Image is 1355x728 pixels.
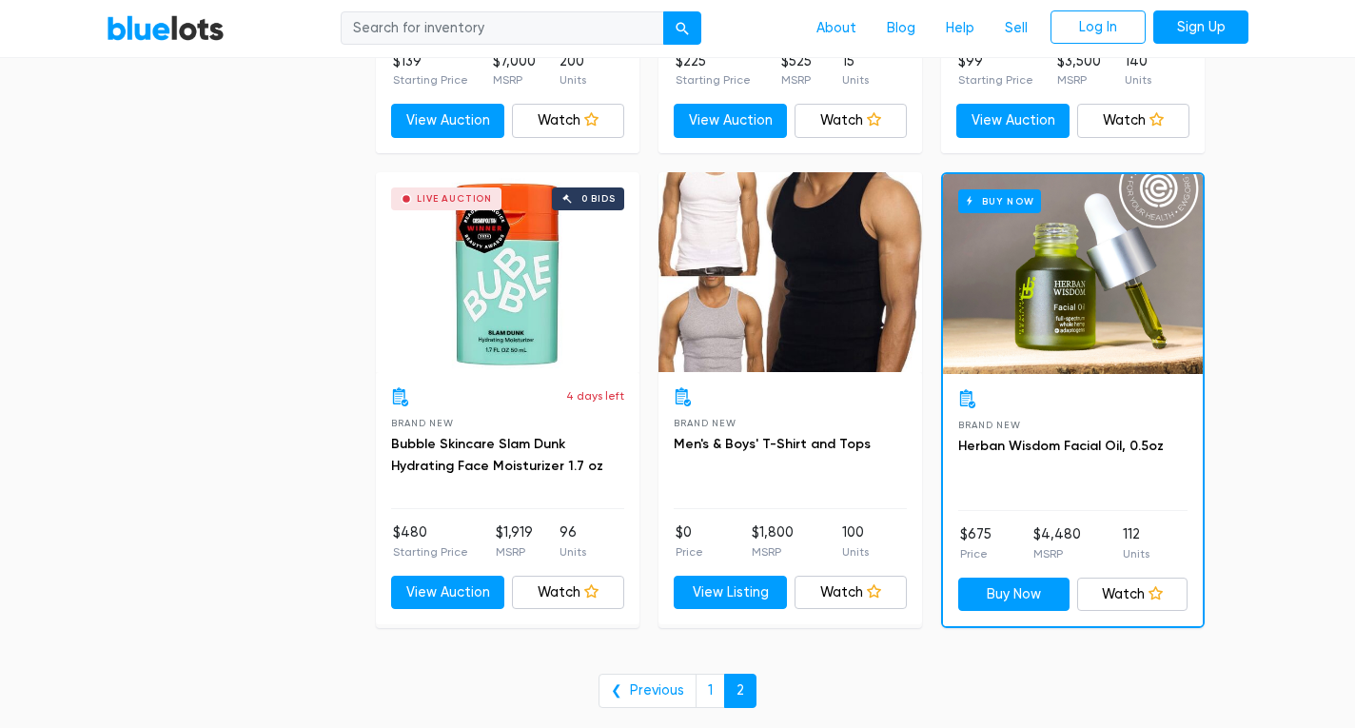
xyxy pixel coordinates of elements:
[960,524,992,562] li: $675
[391,418,453,428] span: Brand New
[1123,545,1149,562] p: Units
[958,578,1070,612] a: Buy Now
[393,522,468,561] li: $480
[1033,524,1081,562] li: $4,480
[560,543,586,561] p: Units
[376,172,639,372] a: Live Auction 0 bids
[960,545,992,562] p: Price
[566,387,624,404] p: 4 days left
[493,71,536,89] p: MSRP
[956,104,1070,138] a: View Auction
[391,436,603,475] a: Bubble Skincare Slam Dunk Hydrating Face Moisturizer 1.7 oz
[958,420,1020,430] span: Brand New
[1077,104,1190,138] a: Watch
[795,576,908,610] a: Watch
[724,674,756,708] a: 2
[781,71,812,89] p: MSRP
[674,418,736,428] span: Brand New
[107,14,225,42] a: BlueLots
[943,174,1203,374] a: Buy Now
[1125,71,1151,89] p: Units
[676,51,751,89] li: $225
[560,71,586,89] p: Units
[958,438,1164,454] a: Herban Wisdom Facial Oil, 0.5oz
[1057,51,1101,89] li: $3,500
[599,674,697,708] a: ❮ Previous
[393,543,468,561] p: Starting Price
[417,194,492,204] div: Live Auction
[1051,10,1146,45] a: Log In
[1125,51,1151,89] li: 140
[1077,578,1188,612] a: Watch
[676,522,703,561] li: $0
[696,674,725,708] a: 1
[560,51,586,89] li: 200
[512,576,625,610] a: Watch
[1057,71,1101,89] p: MSRP
[1123,524,1149,562] li: 112
[560,522,586,561] li: 96
[990,10,1043,47] a: Sell
[674,104,787,138] a: View Auction
[674,436,871,452] a: Men's & Boys' T-Shirt and Tops
[958,71,1033,89] p: Starting Price
[1153,10,1248,45] a: Sign Up
[341,11,664,46] input: Search for inventory
[842,71,869,89] p: Units
[391,104,504,138] a: View Auction
[801,10,872,47] a: About
[493,51,536,89] li: $7,000
[931,10,990,47] a: Help
[1033,545,1081,562] p: MSRP
[512,104,625,138] a: Watch
[795,104,908,138] a: Watch
[842,522,869,561] li: 100
[958,51,1033,89] li: $99
[676,71,751,89] p: Starting Price
[393,51,468,89] li: $139
[674,576,787,610] a: View Listing
[496,543,533,561] p: MSRP
[872,10,931,47] a: Blog
[676,543,703,561] p: Price
[391,576,504,610] a: View Auction
[842,51,869,89] li: 15
[958,189,1041,213] h6: Buy Now
[496,522,533,561] li: $1,919
[581,194,616,204] div: 0 bids
[842,543,869,561] p: Units
[752,543,794,561] p: MSRP
[781,51,812,89] li: $525
[752,522,794,561] li: $1,800
[393,71,468,89] p: Starting Price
